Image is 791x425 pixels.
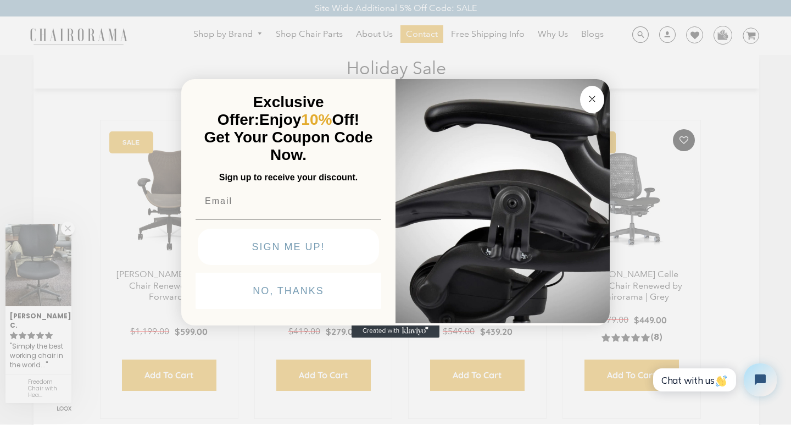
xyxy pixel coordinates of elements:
img: 92d77583-a095-41f6-84e7-858462e0427a.jpeg [396,77,610,323]
iframe: Tidio Chat [644,354,786,406]
input: Email [196,190,381,212]
span: 10% [301,111,332,128]
button: SIGN ME UP! [198,229,379,265]
span: Sign up to receive your discount. [219,173,358,182]
a: Created with Klaviyo - opens in a new tab [352,324,439,338]
button: NO, THANKS [196,273,381,309]
span: Enjoy Off! [259,111,359,128]
button: Close dialog [580,86,604,113]
span: Exclusive Offer: [218,93,324,128]
span: Get Your Coupon Code Now. [204,129,373,163]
